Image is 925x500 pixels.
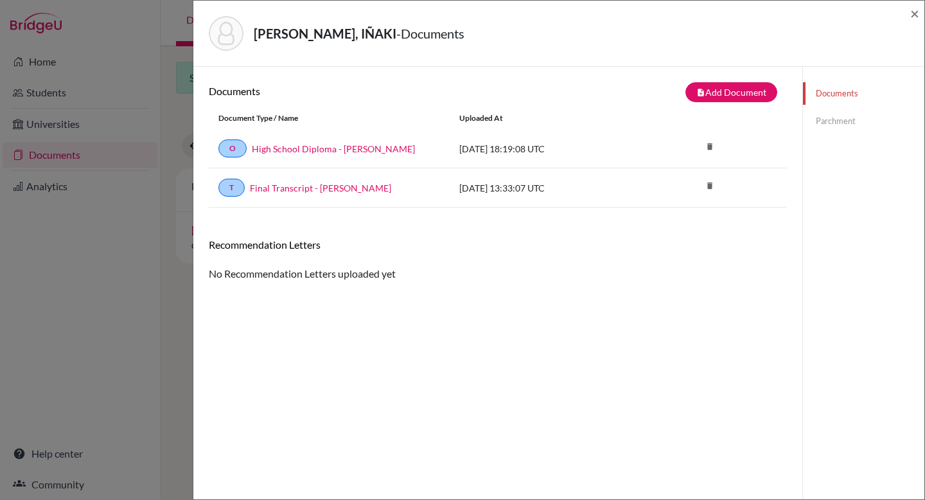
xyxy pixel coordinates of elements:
div: Uploaded at [450,112,642,124]
iframe: Intercom live chat [881,456,912,487]
strong: [PERSON_NAME], IÑAKI [254,26,396,41]
div: No Recommendation Letters uploaded yet [209,238,787,281]
i: delete [700,176,719,195]
a: Parchment [803,110,924,132]
h6: Documents [209,85,498,97]
h6: Recommendation Letters [209,238,787,251]
button: note_addAdd Document [685,82,777,102]
a: Documents [803,82,924,105]
i: note_add [696,88,705,97]
a: Final Transcript - [PERSON_NAME] [250,181,391,195]
a: O [218,139,247,157]
button: Close [910,6,919,21]
div: Document Type / Name [209,112,450,124]
div: [DATE] 13:33:07 UTC [450,181,642,195]
a: High School Diploma - [PERSON_NAME] [252,142,415,156]
a: T [218,179,245,197]
div: [DATE] 18:19:08 UTC [450,142,642,156]
i: delete [700,137,719,156]
span: - Documents [396,26,464,41]
span: × [910,4,919,22]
